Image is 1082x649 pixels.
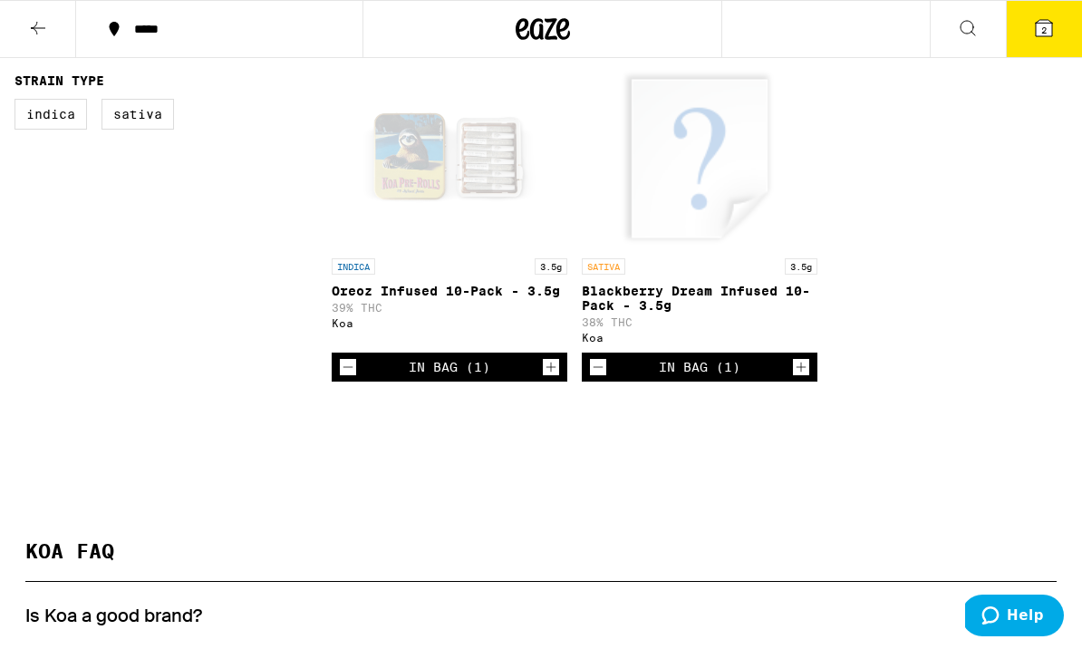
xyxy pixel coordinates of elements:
[792,358,810,376] button: Increment
[582,68,817,353] a: Open page for Blackberry Dream Infused 10-Pack - 3.5g from Koa
[535,258,567,275] p: 3.5g
[339,358,357,376] button: Decrement
[582,284,817,313] p: Blackberry Dream Infused 10-Pack - 3.5g
[332,68,567,353] a: Open page for Oreoz Infused 10-Pack - 3.5g from Koa
[1041,24,1047,35] span: 2
[332,258,375,275] p: INDICA
[101,99,174,130] label: Sativa
[332,284,567,298] p: Oreoz Infused 10-Pack - 3.5g
[659,360,740,374] div: In Bag (1)
[542,358,560,376] button: Increment
[14,99,87,130] label: Indica
[589,358,607,376] button: Decrement
[14,73,104,88] legend: Strain Type
[785,258,817,275] p: 3.5g
[332,317,567,329] div: Koa
[25,542,1057,582] h2: KOA FAQ
[582,316,817,328] p: 38% THC
[582,258,625,275] p: SATIVA
[1006,1,1082,57] button: 2
[965,595,1064,640] iframe: Opens a widget where you can find more information
[25,604,202,627] h3: Is Koa a good brand?
[582,332,817,344] div: Koa
[332,302,567,314] p: 39% THC
[409,360,490,374] div: In Bag (1)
